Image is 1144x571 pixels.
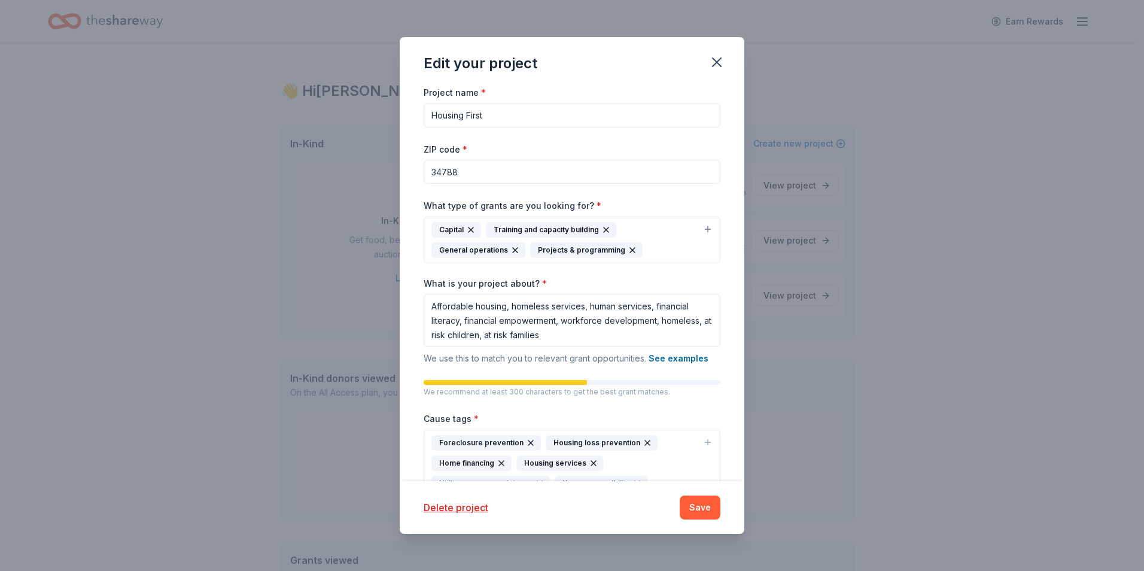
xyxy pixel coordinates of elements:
div: Training and capacity building [486,222,616,238]
div: Home financing [431,455,512,471]
input: After school program [424,104,720,127]
div: Housing services [516,455,604,471]
div: Foreclosure prevention [431,435,541,451]
textarea: Affordable housing, homeless services, human services, financial literacy, financial empowerment,... [424,294,720,347]
label: Cause tags [424,413,479,425]
div: General operations [431,242,525,258]
div: Housing loss prevention [546,435,658,451]
button: See examples [649,351,708,366]
div: Utility expense assistance [431,476,550,491]
div: Capital [431,222,481,238]
span: We use this to match you to relevant grant opportunities. [424,353,708,363]
input: 12345 (U.S. only) [424,160,720,184]
button: Delete project [424,500,488,515]
label: Project name [424,87,486,99]
button: CapitalTraining and capacity buildingGeneral operationsProjects & programming [424,217,720,263]
label: What is your project about? [424,278,547,290]
div: Projects & programming [530,242,643,258]
button: Save [680,496,720,520]
label: What type of grants are you looking for? [424,200,601,212]
p: We recommend at least 300 characters to get the best grant matches. [424,387,720,397]
div: Home accessibility [555,476,647,491]
div: Edit your project [424,54,537,73]
label: ZIP code [424,144,467,156]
